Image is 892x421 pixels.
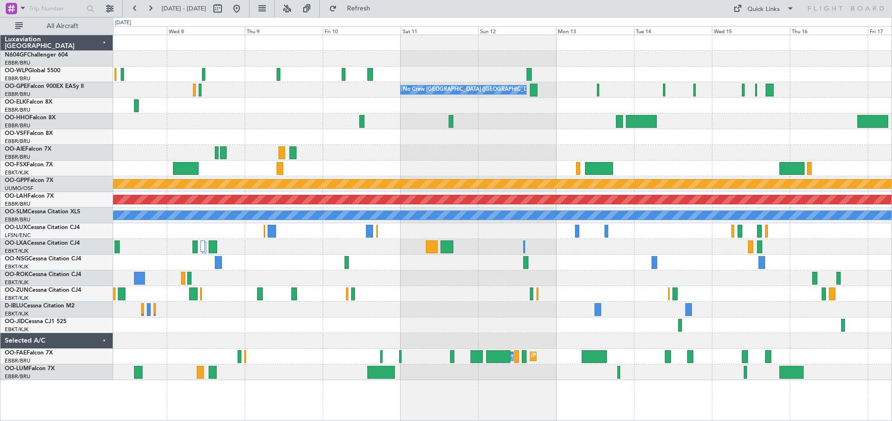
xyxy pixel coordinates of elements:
[5,84,27,89] span: OO-GPE
[162,4,206,13] span: [DATE] - [DATE]
[10,19,103,34] button: All Aircraft
[5,216,30,223] a: EBBR/BRU
[245,26,323,35] div: Thu 9
[5,256,29,262] span: OO-NSG
[5,350,27,356] span: OO-FAE
[5,310,29,317] a: EBKT/KJK
[748,5,780,14] div: Quick Links
[556,26,634,35] div: Mon 13
[712,26,790,35] div: Wed 15
[29,1,84,16] input: Trip Number
[729,1,799,16] button: Quick Links
[5,225,27,230] span: OO-LUX
[5,263,29,270] a: EBKT/KJK
[5,193,54,199] a: OO-LAHFalcon 7X
[5,131,27,136] span: OO-VSF
[478,26,556,35] div: Sun 12
[5,131,53,136] a: OO-VSFFalcon 8X
[5,146,25,152] span: OO-AIE
[5,52,27,58] span: N604GF
[5,59,30,67] a: EBBR/BRU
[5,240,80,246] a: OO-LXACessna Citation CJ4
[25,23,100,29] span: All Aircraft
[5,68,60,74] a: OO-WLPGlobal 5500
[5,272,29,277] span: OO-ROK
[5,303,23,309] span: D-IBLU
[5,193,28,199] span: OO-LAH
[5,122,30,129] a: EBBR/BRU
[5,146,51,152] a: OO-AIEFalcon 7X
[5,326,29,333] a: EBKT/KJK
[5,248,29,255] a: EBKT/KJK
[325,1,382,16] button: Refresh
[5,357,30,364] a: EBBR/BRU
[5,279,29,286] a: EBKT/KJK
[339,5,379,12] span: Refresh
[5,295,29,302] a: EBKT/KJK
[5,75,30,82] a: EBBR/BRU
[5,68,28,74] span: OO-WLP
[5,373,30,380] a: EBBR/BRU
[5,84,84,89] a: OO-GPEFalcon 900EX EASy II
[5,169,29,176] a: EBKT/KJK
[5,256,81,262] a: OO-NSGCessna Citation CJ4
[5,91,30,98] a: EBBR/BRU
[5,99,26,105] span: OO-ELK
[5,272,81,277] a: OO-ROKCessna Citation CJ4
[5,178,53,183] a: OO-GPPFalcon 7X
[5,162,53,168] a: OO-FSXFalcon 7X
[5,209,28,215] span: OO-SLM
[5,350,53,356] a: OO-FAEFalcon 7X
[5,162,27,168] span: OO-FSX
[5,52,68,58] a: N604GFChallenger 604
[5,185,33,192] a: UUMO/OSF
[5,178,27,183] span: OO-GPP
[5,319,25,325] span: OO-JID
[89,26,167,35] div: Tue 7
[634,26,712,35] div: Tue 14
[5,366,55,372] a: OO-LUMFalcon 7X
[167,26,245,35] div: Wed 8
[790,26,868,35] div: Thu 16
[5,138,30,145] a: EBBR/BRU
[403,83,562,97] div: No Crew [GEOGRAPHIC_DATA] ([GEOGRAPHIC_DATA] National)
[323,26,401,35] div: Fri 10
[5,232,31,239] a: LFSN/ENC
[533,349,616,364] div: Planned Maint Melsbroek Air Base
[5,209,80,215] a: OO-SLMCessna Citation XLS
[5,99,52,105] a: OO-ELKFalcon 8X
[5,287,29,293] span: OO-ZUN
[5,303,75,309] a: D-IBLUCessna Citation M2
[115,19,131,27] div: [DATE]
[5,225,80,230] a: OO-LUXCessna Citation CJ4
[5,287,81,293] a: OO-ZUNCessna Citation CJ4
[5,106,30,114] a: EBBR/BRU
[401,26,479,35] div: Sat 11
[5,240,27,246] span: OO-LXA
[5,366,29,372] span: OO-LUM
[5,115,56,121] a: OO-HHOFalcon 8X
[5,115,29,121] span: OO-HHO
[5,153,30,161] a: EBBR/BRU
[5,319,67,325] a: OO-JIDCessna CJ1 525
[5,201,30,208] a: EBBR/BRU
